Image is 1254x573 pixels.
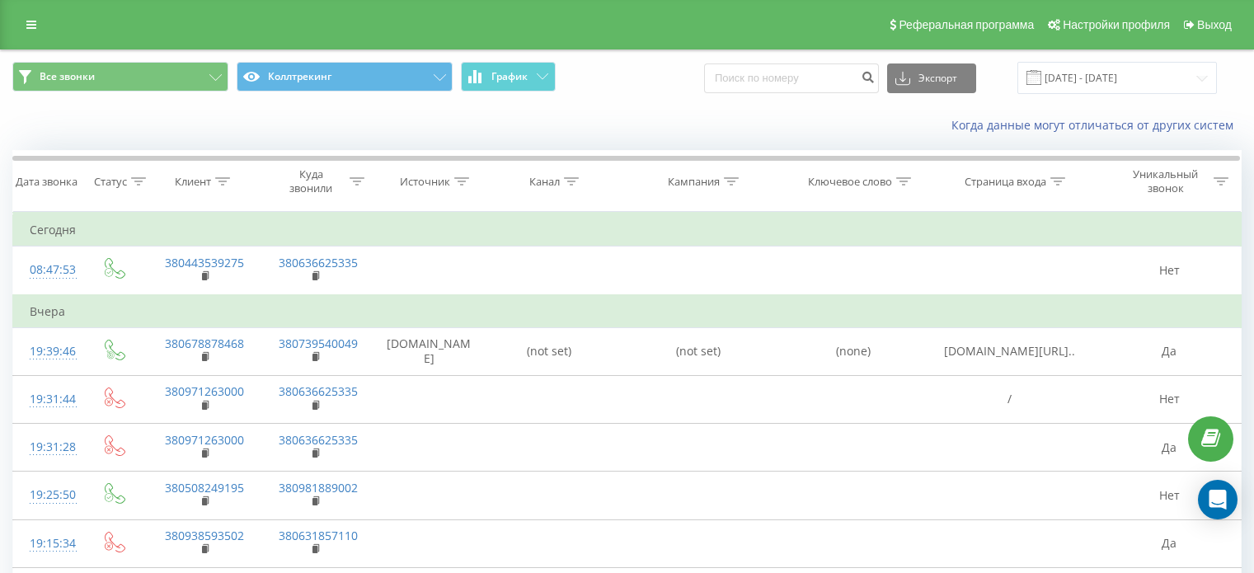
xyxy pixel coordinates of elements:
[279,480,358,496] a: 380981889002
[237,62,453,92] button: Коллтрекинг
[279,255,358,270] a: 380636625335
[12,62,228,92] button: Все звонки
[165,432,244,448] a: 380971263000
[279,432,358,448] a: 380636625335
[1198,480,1238,519] div: Open Intercom Messenger
[1197,18,1232,31] span: Выход
[944,343,1075,359] span: [DOMAIN_NAME][URL]..
[13,214,1242,247] td: Сегодня
[277,167,346,195] div: Куда звонили
[175,175,211,189] div: Клиент
[279,383,358,399] a: 380636625335
[30,383,68,416] div: 19:31:44
[94,175,127,189] div: Статус
[165,255,244,270] a: 380443539275
[369,327,489,375] td: [DOMAIN_NAME]
[165,383,244,399] a: 380971263000
[787,327,920,375] td: (none)
[951,117,1242,133] a: Когда данные могут отличаться от других систем
[30,479,68,511] div: 19:25:50
[1098,519,1241,567] td: Да
[1098,375,1241,423] td: Нет
[400,175,450,189] div: Источник
[279,336,358,351] a: 380739540049
[808,175,892,189] div: Ключевое слово
[13,295,1242,328] td: Вчера
[491,71,528,82] span: График
[1098,247,1241,295] td: Нет
[1098,424,1241,472] td: Да
[489,327,609,375] td: (not set)
[899,18,1034,31] span: Реферальная программа
[704,63,879,93] input: Поиск по номеру
[965,175,1046,189] div: Страница входа
[609,327,787,375] td: (not set)
[1063,18,1170,31] span: Настройки профиля
[920,375,1098,423] td: /
[529,175,560,189] div: Канал
[40,70,95,83] span: Все звонки
[165,480,244,496] a: 380508249195
[887,63,976,93] button: Экспорт
[30,336,68,368] div: 19:39:46
[1098,472,1241,519] td: Нет
[30,254,68,286] div: 08:47:53
[1121,167,1209,195] div: Уникальный звонок
[1098,327,1241,375] td: Да
[16,175,77,189] div: Дата звонка
[461,62,556,92] button: График
[165,528,244,543] a: 380938593502
[30,431,68,463] div: 19:31:28
[165,336,244,351] a: 380678878468
[279,528,358,543] a: 380631857110
[30,528,68,560] div: 19:15:34
[668,175,720,189] div: Кампания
